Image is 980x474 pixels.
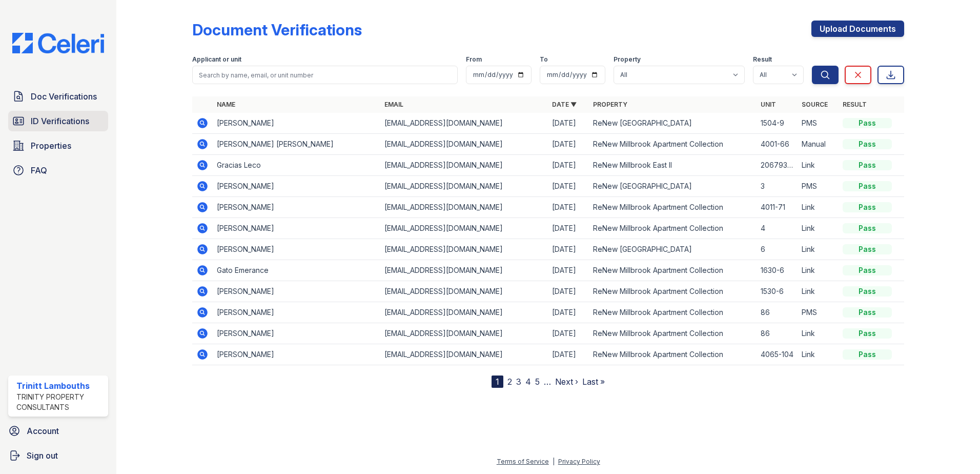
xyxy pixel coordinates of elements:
[552,101,577,108] a: Date ▼
[213,134,380,155] td: [PERSON_NAME] [PERSON_NAME]
[213,176,380,197] td: [PERSON_NAME]
[497,458,549,465] a: Terms of Service
[380,344,548,365] td: [EMAIL_ADDRESS][DOMAIN_NAME]
[380,113,548,134] td: [EMAIL_ADDRESS][DOMAIN_NAME]
[192,21,362,39] div: Document Verifications
[217,101,235,108] a: Name
[31,90,97,103] span: Doc Verifications
[757,176,798,197] td: 3
[798,176,839,197] td: PMS
[757,260,798,281] td: 1630-6
[548,176,589,197] td: [DATE]
[757,113,798,134] td: 1504-9
[843,244,892,254] div: Pass
[192,55,241,64] label: Applicant or unit
[589,176,757,197] td: ReNew [GEOGRAPHIC_DATA]
[753,55,772,64] label: Result
[843,328,892,339] div: Pass
[843,349,892,360] div: Pass
[380,134,548,155] td: [EMAIL_ADDRESS][DOMAIN_NAME]
[384,101,403,108] a: Email
[380,155,548,176] td: [EMAIL_ADDRESS][DOMAIN_NAME]
[31,140,71,152] span: Properties
[213,113,380,134] td: [PERSON_NAME]
[589,197,757,218] td: ReNew Millbrook Apartment Collection
[589,323,757,344] td: ReNew Millbrook Apartment Collection
[757,134,798,155] td: 4001-66
[525,377,531,387] a: 4
[492,376,503,388] div: 1
[213,239,380,260] td: [PERSON_NAME]
[8,160,108,181] a: FAQ
[548,218,589,239] td: [DATE]
[507,377,512,387] a: 2
[843,139,892,149] div: Pass
[798,281,839,302] td: Link
[213,281,380,302] td: [PERSON_NAME]
[548,344,589,365] td: [DATE]
[843,118,892,128] div: Pass
[589,260,757,281] td: ReNew Millbrook Apartment Collection
[757,218,798,239] td: 4
[798,134,839,155] td: Manual
[466,55,482,64] label: From
[589,344,757,365] td: ReNew Millbrook Apartment Collection
[213,260,380,281] td: Gato Emerance
[544,376,551,388] span: …
[843,181,892,191] div: Pass
[535,377,540,387] a: 5
[757,344,798,365] td: 4065-104
[516,377,521,387] a: 3
[8,135,108,156] a: Properties
[548,113,589,134] td: [DATE]
[798,323,839,344] td: Link
[548,260,589,281] td: [DATE]
[192,66,458,84] input: Search by name, email, or unit number
[27,449,58,462] span: Sign out
[4,445,112,466] a: Sign out
[16,380,104,392] div: Trinitt Lambouths
[843,286,892,297] div: Pass
[843,265,892,275] div: Pass
[589,281,757,302] td: ReNew Millbrook Apartment Collection
[213,323,380,344] td: [PERSON_NAME]
[589,302,757,323] td: ReNew Millbrook Apartment Collection
[798,260,839,281] td: Link
[31,115,89,127] span: ID Verifications
[380,176,548,197] td: [EMAIL_ADDRESS][DOMAIN_NAME]
[548,155,589,176] td: [DATE]
[798,302,839,323] td: PMS
[548,239,589,260] td: [DATE]
[213,302,380,323] td: [PERSON_NAME]
[802,101,828,108] a: Source
[843,202,892,212] div: Pass
[548,197,589,218] td: [DATE]
[798,197,839,218] td: Link
[548,323,589,344] td: [DATE]
[798,239,839,260] td: Link
[798,344,839,365] td: Link
[380,197,548,218] td: [EMAIL_ADDRESS][DOMAIN_NAME]
[582,377,605,387] a: Last »
[380,239,548,260] td: [EMAIL_ADDRESS][DOMAIN_NAME]
[589,218,757,239] td: ReNew Millbrook Apartment Collection
[757,155,798,176] td: 20679379
[380,260,548,281] td: [EMAIL_ADDRESS][DOMAIN_NAME]
[380,218,548,239] td: [EMAIL_ADDRESS][DOMAIN_NAME]
[843,160,892,170] div: Pass
[757,239,798,260] td: 6
[798,113,839,134] td: PMS
[761,101,776,108] a: Unit
[757,281,798,302] td: 1530-6
[757,197,798,218] td: 4011-71
[16,392,104,412] div: Trinity Property Consultants
[213,155,380,176] td: Gracias Leco
[757,302,798,323] td: 86
[4,421,112,441] a: Account
[380,302,548,323] td: [EMAIL_ADDRESS][DOMAIN_NAME]
[27,425,59,437] span: Account
[843,101,867,108] a: Result
[553,458,555,465] div: |
[811,21,904,37] a: Upload Documents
